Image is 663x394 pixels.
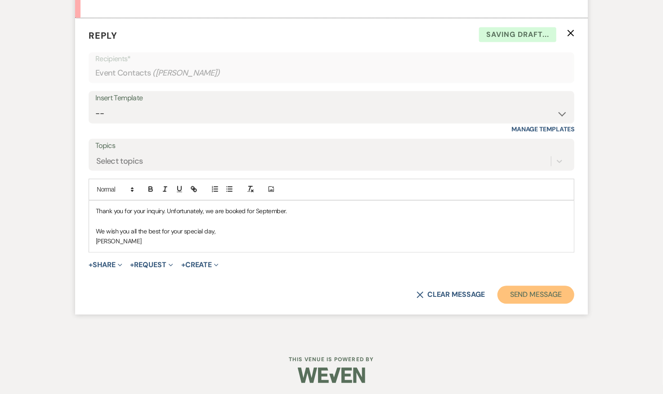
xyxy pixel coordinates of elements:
p: Thank you for your inquiry. Unfortunately, we are booked for September. [96,206,567,216]
label: Topics [95,139,568,152]
button: Request [130,261,173,269]
span: + [130,261,134,269]
div: Select topics [96,155,143,167]
p: We wish you all the best for your special day, [96,226,567,236]
span: + [89,261,93,269]
p: [PERSON_NAME] [96,236,567,246]
button: Send Message [497,286,574,304]
div: Insert Template [95,92,568,105]
div: Event Contacts [95,64,568,82]
img: Weven Logo [298,359,365,391]
button: Clear message [417,291,485,298]
span: ( [PERSON_NAME] ) [152,67,220,79]
span: Reply [89,30,117,41]
span: Saving draft... [479,27,556,42]
button: Share [89,261,122,269]
a: Manage Templates [511,125,574,133]
span: + [181,261,185,269]
button: Create [181,261,219,269]
p: Recipients* [95,53,568,65]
